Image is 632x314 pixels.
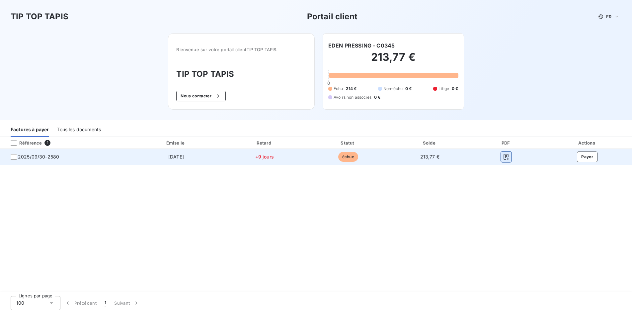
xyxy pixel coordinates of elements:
span: 1 [44,140,50,146]
button: 1 [101,296,110,310]
span: 1 [105,300,106,306]
span: échue [338,152,358,162]
div: Retard [223,140,305,146]
h3: TIP TOP TAPIS [176,68,306,80]
h2: 213,77 € [328,51,458,70]
button: Nous contacter [176,91,225,101]
span: Avoirs non associés [334,94,371,100]
span: 0 € [374,94,380,100]
h3: Portail client [307,11,357,23]
button: Payer [577,152,597,162]
span: 2025/09/30-2580 [18,154,59,160]
span: 0 € [452,86,458,92]
div: Tous les documents [57,123,101,137]
span: 214 € [346,86,357,92]
span: Échu [334,86,343,92]
span: [DATE] [168,154,184,159]
span: FR [606,14,611,19]
button: Précédent [60,296,101,310]
h3: TIP TOP TAPIS [11,11,68,23]
span: Bienvenue sur votre portail client TIP TOP TAPIS . [176,47,306,52]
span: 0 [327,80,330,86]
span: Non-échu [383,86,403,92]
h6: EDEN PRESSING - C0345 [328,42,395,50]
div: Actions [544,140,631,146]
span: +9 jours [255,154,274,159]
div: PDF [471,140,541,146]
span: 0 € [405,86,412,92]
span: 100 [16,300,24,306]
div: Solde [391,140,469,146]
div: Émise le [131,140,221,146]
div: Statut [308,140,388,146]
span: 213,77 € [420,154,439,159]
span: Litige [438,86,449,92]
div: Référence [5,140,42,146]
div: Factures à payer [11,123,49,137]
button: Suivant [110,296,144,310]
